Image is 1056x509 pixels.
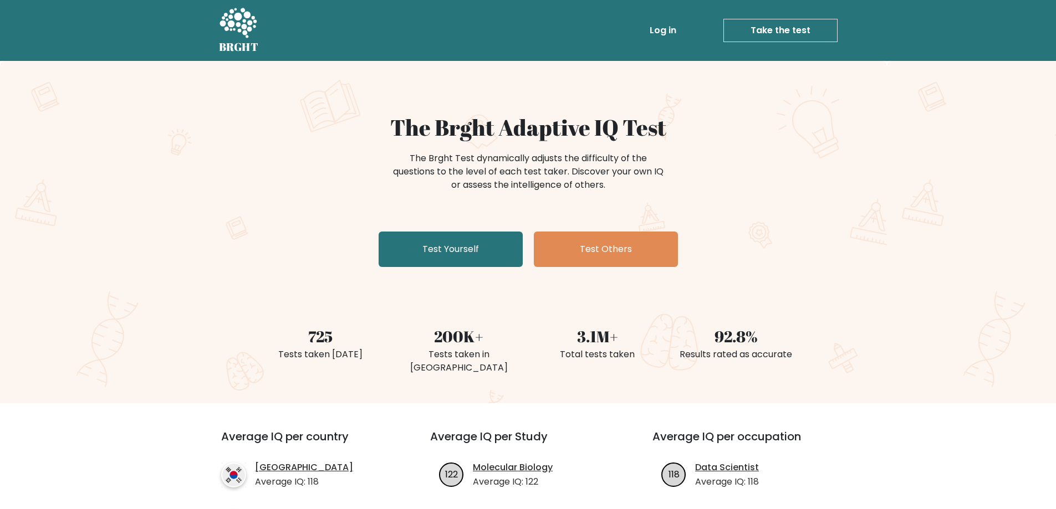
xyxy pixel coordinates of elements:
[255,461,353,474] a: [GEOGRAPHIC_DATA]
[473,461,553,474] a: Molecular Biology
[396,325,522,348] div: 200K+
[396,348,522,374] div: Tests taken in [GEOGRAPHIC_DATA]
[221,430,390,456] h3: Average IQ per country
[219,4,259,56] a: BRGHT
[695,461,759,474] a: Data Scientist
[723,19,838,42] a: Take the test
[219,40,259,54] h5: BRGHT
[221,462,246,487] img: country
[669,467,680,480] text: 118
[258,114,799,141] h1: The Brght Adaptive IQ Test
[430,430,626,456] h3: Average IQ per Study
[534,232,678,267] a: Test Others
[258,325,383,348] div: 725
[258,348,383,361] div: Tests taken [DATE]
[390,152,667,192] div: The Brght Test dynamically adjusts the difficulty of the questions to the level of each test take...
[473,475,553,489] p: Average IQ: 122
[379,232,523,267] a: Test Yourself
[674,325,799,348] div: 92.8%
[535,348,660,361] div: Total tests taken
[255,475,353,489] p: Average IQ: 118
[535,325,660,348] div: 3.1M+
[645,19,681,42] a: Log in
[652,430,848,456] h3: Average IQ per occupation
[445,467,458,480] text: 122
[674,348,799,361] div: Results rated as accurate
[695,475,759,489] p: Average IQ: 118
